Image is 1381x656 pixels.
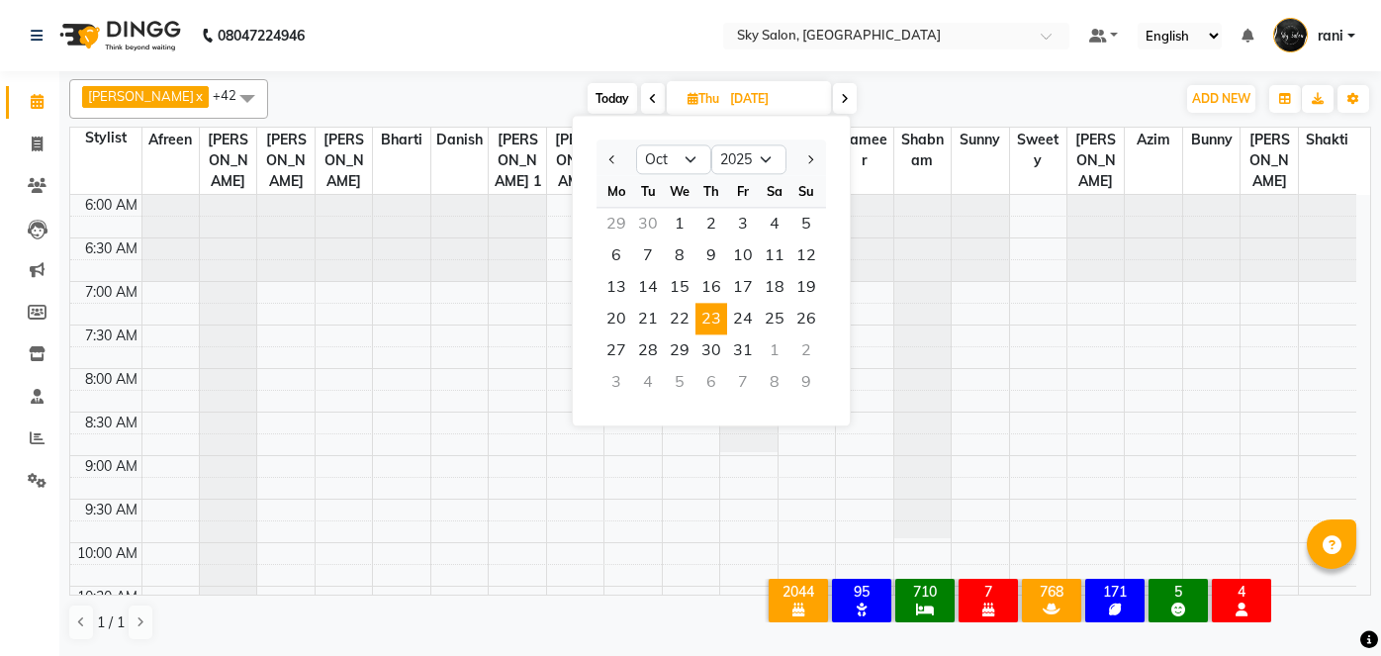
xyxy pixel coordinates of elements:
img: logo [50,8,186,63]
span: 23 [695,303,727,334]
div: 10:30 AM [73,587,141,608]
div: Stylist [70,128,141,148]
div: 9:30 AM [81,500,141,520]
div: Monday, October 6, 2025 [600,239,632,271]
span: sweety [1010,128,1066,173]
div: Th [695,175,727,207]
div: Saturday, October 4, 2025 [759,208,790,239]
div: 768 [1026,583,1077,601]
span: 4 [759,208,790,239]
div: Wednesday, November 5, 2025 [664,366,695,398]
div: Saturday, October 25, 2025 [759,303,790,334]
div: 95 [836,583,887,601]
div: Tu [632,175,664,207]
div: Thursday, October 23, 2025 [695,303,727,334]
div: Tuesday, November 4, 2025 [632,366,664,398]
div: Thursday, October 30, 2025 [695,334,727,366]
div: Monday, September 29, 2025 [600,208,632,239]
div: Tuesday, October 21, 2025 [632,303,664,334]
div: Mo [600,175,632,207]
div: 8:30 AM [81,413,141,433]
div: Fr [727,175,759,207]
div: Sa [759,175,790,207]
span: 22 [664,303,695,334]
span: [PERSON_NAME] [200,128,256,194]
div: Saturday, October 18, 2025 [759,271,790,303]
div: Friday, October 24, 2025 [727,303,759,334]
span: 13 [600,271,632,303]
div: 7 [963,583,1014,601]
span: Thu [683,91,724,106]
span: 11 [759,239,790,271]
div: Friday, November 7, 2025 [727,366,759,398]
a: x [194,88,203,104]
select: Select year [711,145,786,175]
span: 8 [664,239,695,271]
div: 8:00 AM [81,369,141,390]
span: 31 [727,334,759,366]
div: Wednesday, October 29, 2025 [664,334,695,366]
div: Friday, October 31, 2025 [727,334,759,366]
div: 6:00 AM [81,195,141,216]
div: Saturday, October 11, 2025 [759,239,790,271]
div: Friday, October 3, 2025 [727,208,759,239]
span: 1 [664,208,695,239]
span: ADD NEW [1192,91,1250,106]
span: [PERSON_NAME] [1241,128,1297,194]
div: 7:00 AM [81,282,141,303]
div: 710 [899,583,951,601]
span: 27 [600,334,632,366]
span: 17 [727,271,759,303]
div: 7:30 AM [81,326,141,346]
div: Friday, October 10, 2025 [727,239,759,271]
button: ADD NEW [1187,85,1255,113]
div: We [664,175,695,207]
span: shakti [1299,128,1356,152]
div: Thursday, November 6, 2025 [695,366,727,398]
div: 4 [1216,583,1267,601]
span: Bunny [1183,128,1240,152]
span: 12 [790,239,822,271]
span: 15 [664,271,695,303]
span: 19 [790,271,822,303]
div: Tuesday, October 7, 2025 [632,239,664,271]
div: Saturday, November 1, 2025 [759,334,790,366]
span: 29 [664,334,695,366]
div: 2044 [773,583,824,601]
div: Wednesday, October 1, 2025 [664,208,695,239]
div: 6:30 AM [81,238,141,259]
iframe: chat widget [1298,577,1361,636]
div: Saturday, November 8, 2025 [759,366,790,398]
span: 26 [790,303,822,334]
div: Sunday, October 5, 2025 [790,208,822,239]
span: 30 [695,334,727,366]
span: azim [1125,128,1181,152]
div: Tuesday, September 30, 2025 [632,208,664,239]
span: 20 [600,303,632,334]
span: shabnam [894,128,951,173]
div: Sunday, October 19, 2025 [790,271,822,303]
select: Select month [636,145,711,175]
span: 28 [632,334,664,366]
span: 6 [600,239,632,271]
div: Wednesday, October 22, 2025 [664,303,695,334]
div: Thursday, October 16, 2025 [695,271,727,303]
span: [PERSON_NAME] [316,128,372,194]
span: [PERSON_NAME] 1 [489,128,545,194]
div: Sunday, October 12, 2025 [790,239,822,271]
div: 5 [1152,583,1204,601]
span: [PERSON_NAME] [257,128,314,194]
span: Danish [431,128,488,152]
span: 9 [695,239,727,271]
button: Previous month [604,143,621,175]
div: 9:00 AM [81,456,141,477]
div: Wednesday, October 8, 2025 [664,239,695,271]
b: 08047224946 [218,8,305,63]
span: [PERSON_NAME] [547,128,603,194]
span: 1 / 1 [97,612,125,633]
span: 21 [632,303,664,334]
span: 18 [759,271,790,303]
div: Sunday, November 9, 2025 [790,366,822,398]
div: 10:00 AM [73,543,141,564]
div: 171 [1089,583,1141,601]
